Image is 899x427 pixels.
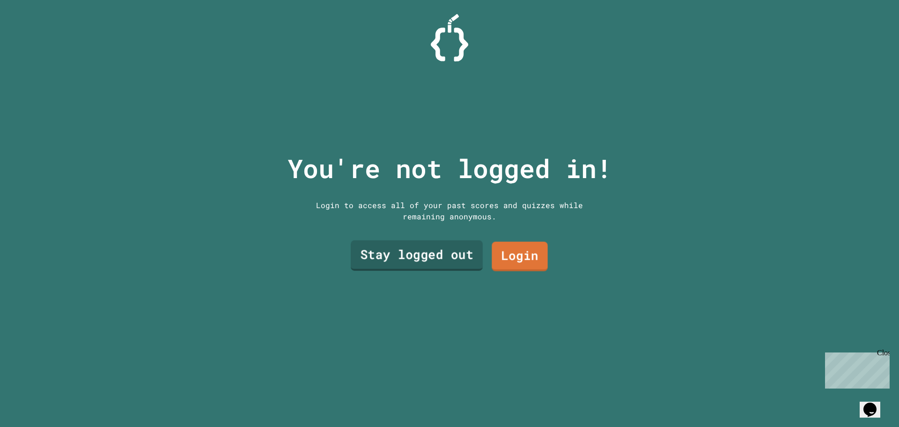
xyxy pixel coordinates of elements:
a: Stay logged out [351,240,483,271]
a: Login [492,242,547,271]
div: Login to access all of your past scores and quizzes while remaining anonymous. [309,200,590,222]
div: Chat with us now!Close [4,4,65,60]
iframe: chat widget [860,390,890,418]
img: Logo.svg [431,14,468,61]
iframe: chat widget [821,349,890,389]
p: You're not logged in! [287,149,612,188]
